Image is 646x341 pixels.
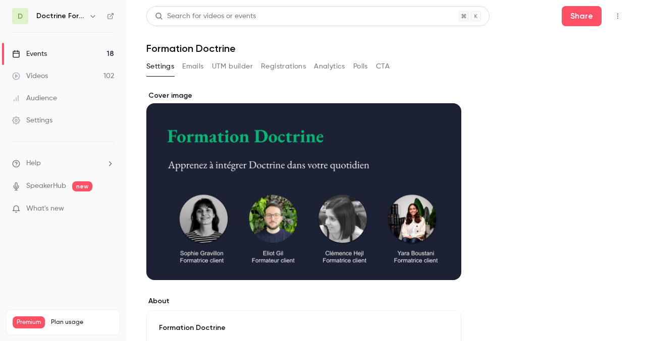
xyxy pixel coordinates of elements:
[261,58,306,75] button: Registrations
[146,91,461,280] section: Cover image
[314,58,345,75] button: Analytics
[146,42,626,54] h1: Formation Doctrine
[12,49,47,59] div: Events
[146,91,461,101] label: Cover image
[72,181,92,191] span: new
[26,203,64,214] span: What's new
[146,296,461,306] label: About
[18,11,23,22] span: D
[562,6,602,26] button: Share
[12,158,114,169] li: help-dropdown-opener
[212,58,253,75] button: UTM builder
[102,204,114,214] iframe: Noticeable Trigger
[12,71,48,81] div: Videos
[51,318,114,326] span: Plan usage
[36,11,85,21] h6: Doctrine Formation Avocats
[26,158,41,169] span: Help
[159,323,449,333] p: Formation Doctrine
[376,58,390,75] button: CTA
[155,11,256,22] div: Search for videos or events
[13,316,45,328] span: Premium
[353,58,368,75] button: Polls
[26,181,66,191] a: SpeakerHub
[12,93,57,103] div: Audience
[146,58,174,75] button: Settings
[12,115,52,125] div: Settings
[182,58,203,75] button: Emails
